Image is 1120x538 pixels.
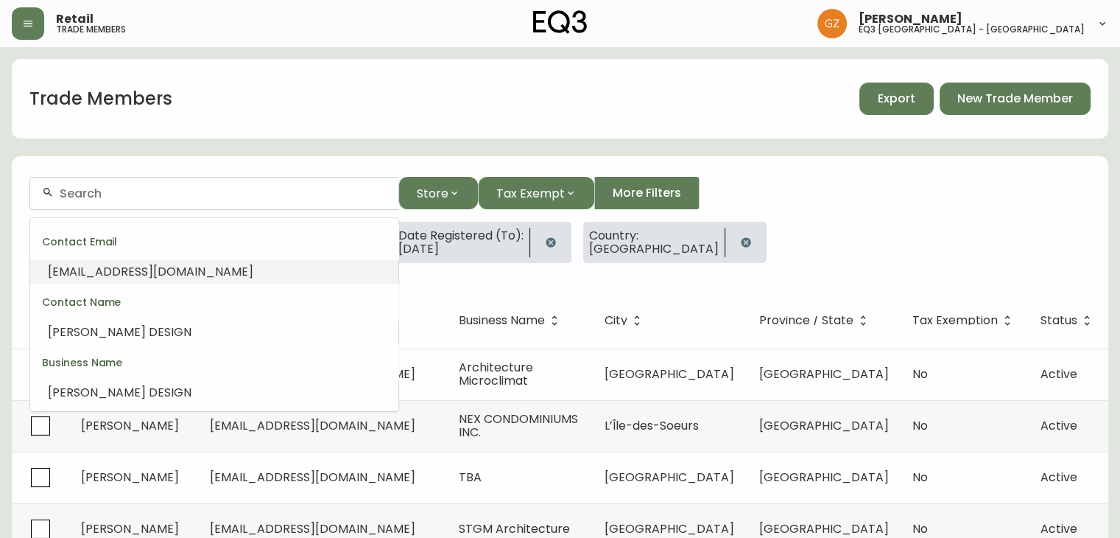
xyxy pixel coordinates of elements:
h1: Trade Members [29,86,172,111]
span: City [605,314,647,327]
span: Date Registered (To): [398,229,524,242]
span: [PERSON_NAME] [81,469,179,486]
span: Architecture Microclimat [459,359,533,389]
span: STGM Architecture [459,520,570,537]
span: [GEOGRAPHIC_DATA] [605,366,734,382]
span: [GEOGRAPHIC_DATA] [759,417,889,434]
span: [PERSON_NAME] DESIGN [48,324,191,340]
span: [GEOGRAPHIC_DATA] [759,520,889,537]
span: Active [1040,469,1077,486]
span: New Trade Member [957,91,1073,107]
span: TBA [459,469,482,486]
input: Search [60,186,387,200]
span: [GEOGRAPHIC_DATA] [589,242,719,256]
span: NEX CONDOMINIUMS INC. [459,411,578,441]
span: Province / State [759,316,853,325]
span: [DATE] [398,242,524,256]
span: [GEOGRAPHIC_DATA] [605,520,734,537]
div: Business Name [30,345,398,380]
span: No [912,417,928,434]
button: New Trade Member [940,83,1091,115]
span: [PERSON_NAME] DESIGN [48,384,191,401]
span: Active [1040,520,1077,537]
h5: trade members [56,25,126,34]
span: Status [1040,316,1077,325]
span: Active [1040,366,1077,382]
span: [PERSON_NAME] [81,417,179,434]
div: Contact Name [30,284,398,320]
span: Business Name [459,316,545,325]
img: logo [533,10,588,34]
span: [EMAIL_ADDRESS][DOMAIN_NAME] [210,469,415,486]
span: Retail [56,13,94,25]
img: 78875dbee59462ec7ba26e296000f7de [817,9,847,38]
button: Store [398,177,478,209]
div: Contact Email [30,224,398,259]
span: [GEOGRAPHIC_DATA] [605,469,734,486]
span: No [912,366,928,382]
span: Business Name [459,314,564,327]
button: Tax Exempt [478,177,594,209]
span: No [912,520,928,537]
span: Store [417,184,448,203]
button: More Filters [594,177,700,209]
span: [EMAIL_ADDRESS][DOMAIN_NAME] [48,263,253,280]
h5: eq3 [GEOGRAPHIC_DATA] - [GEOGRAPHIC_DATA] [859,25,1085,34]
span: [EMAIL_ADDRESS][DOMAIN_NAME] [210,520,415,537]
span: [GEOGRAPHIC_DATA] [759,366,889,382]
span: Tax Exempt [496,184,565,203]
span: [PERSON_NAME] [859,13,962,25]
span: [GEOGRAPHIC_DATA] [759,469,889,486]
span: Tax Exemption [912,314,1017,327]
span: L’Île-des-Soeurs [605,417,699,434]
button: Export [859,83,934,115]
span: [PERSON_NAME] [81,520,179,537]
span: Tax Exemption [912,316,998,325]
span: City [605,316,627,325]
span: No [912,469,928,486]
span: More Filters [613,185,681,201]
span: Province / State [759,314,873,327]
span: Active [1040,417,1077,434]
span: Export [878,91,915,107]
span: [EMAIL_ADDRESS][DOMAIN_NAME] [210,417,415,434]
span: Country: [589,229,719,242]
span: Status [1040,314,1096,327]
